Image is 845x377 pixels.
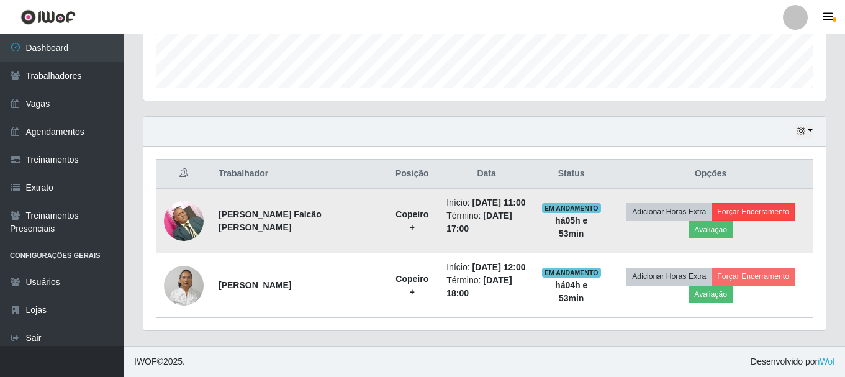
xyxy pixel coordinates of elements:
[542,203,601,213] span: EM ANDAMENTO
[211,160,385,189] th: Trabalhador
[689,286,733,303] button: Avaliação
[395,209,428,232] strong: Copeiro +
[219,280,291,290] strong: [PERSON_NAME]
[446,196,526,209] li: Início:
[818,357,835,366] a: iWof
[395,274,428,297] strong: Copeiro +
[446,209,526,235] li: Término:
[134,355,185,368] span: © 2025 .
[712,203,795,220] button: Forçar Encerramento
[472,198,525,207] time: [DATE] 11:00
[626,203,712,220] button: Adicionar Horas Extra
[534,160,608,189] th: Status
[542,268,601,278] span: EM ANDAMENTO
[712,268,795,285] button: Forçar Encerramento
[751,355,835,368] span: Desenvolvido por
[134,357,157,366] span: IWOF
[689,221,733,238] button: Avaliação
[608,160,813,189] th: Opções
[446,274,526,300] li: Término:
[20,9,76,25] img: CoreUI Logo
[219,209,322,232] strong: [PERSON_NAME] Falcão [PERSON_NAME]
[626,268,712,285] button: Adicionar Horas Extra
[164,259,204,312] img: 1675303307649.jpeg
[446,261,526,274] li: Início:
[555,216,587,238] strong: há 05 h e 53 min
[164,194,204,247] img: 1697117733428.jpeg
[385,160,439,189] th: Posição
[439,160,534,189] th: Data
[555,280,587,303] strong: há 04 h e 53 min
[472,262,525,272] time: [DATE] 12:00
